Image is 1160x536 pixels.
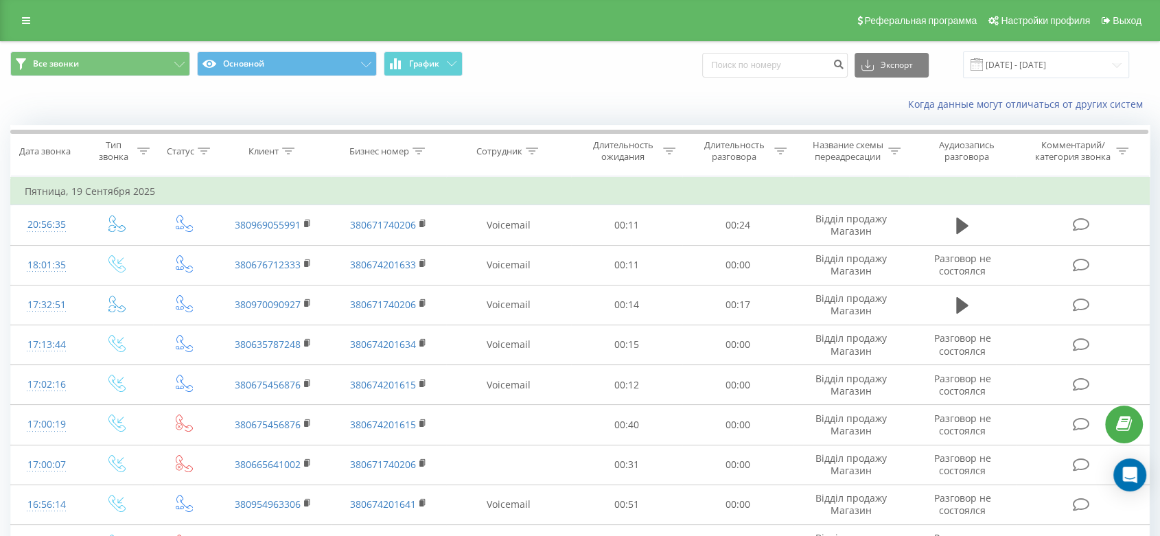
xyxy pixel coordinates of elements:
[908,97,1150,110] a: Когда данные могут отличаться от других систем
[571,365,682,405] td: 00:12
[682,445,793,485] td: 00:00
[19,145,71,157] div: Дата звонка
[855,53,929,78] button: Экспорт
[167,145,194,157] div: Статус
[446,365,570,405] td: Voicemail
[350,458,416,471] a: 380671740206
[350,218,416,231] a: 380671740206
[1032,139,1113,163] div: Комментарий/категория звонка
[571,325,682,364] td: 00:15
[793,405,909,445] td: Відділ продажу Магазин
[933,452,990,477] span: Разговор не состоялся
[1113,458,1146,491] div: Open Intercom Messenger
[446,245,570,285] td: Voicemail
[933,372,990,397] span: Разговор не состоялся
[197,51,377,76] button: Основной
[793,445,909,485] td: Відділ продажу Магазин
[923,139,1012,163] div: Аудиозапись разговора
[1001,15,1090,26] span: Настройки профиля
[793,325,909,364] td: Відділ продажу Магазин
[682,365,793,405] td: 00:00
[864,15,977,26] span: Реферальная программа
[793,365,909,405] td: Відділ продажу Магазин
[235,458,301,471] a: 380665641002
[409,59,439,69] span: График
[476,145,522,157] div: Сотрудник
[10,51,190,76] button: Все звонки
[933,331,990,357] span: Разговор не состоялся
[350,418,416,431] a: 380674201615
[25,331,68,358] div: 17:13:44
[25,411,68,438] div: 17:00:19
[25,452,68,478] div: 17:00:07
[682,245,793,285] td: 00:00
[235,498,301,511] a: 380954963306
[571,405,682,445] td: 00:40
[446,325,570,364] td: Voicemail
[25,371,68,398] div: 17:02:16
[793,205,909,245] td: Відділ продажу Магазин
[446,205,570,245] td: Voicemail
[350,338,416,351] a: 380674201634
[25,211,68,238] div: 20:56:35
[571,285,682,325] td: 00:14
[697,139,771,163] div: Длительность разговора
[793,285,909,325] td: Відділ продажу Магазин
[235,338,301,351] a: 380635787248
[933,412,990,437] span: Разговор не состоялся
[682,205,793,245] td: 00:24
[11,178,1150,205] td: Пятница, 19 Сентября 2025
[682,405,793,445] td: 00:00
[25,491,68,518] div: 16:56:14
[933,491,990,517] span: Разговор не состоялся
[586,139,660,163] div: Длительность ожидания
[25,292,68,318] div: 17:32:51
[384,51,463,76] button: График
[248,145,279,157] div: Клиент
[571,485,682,524] td: 00:51
[25,252,68,279] div: 18:01:35
[235,218,301,231] a: 380969055991
[350,298,416,311] a: 380671740206
[350,378,416,391] a: 380674201615
[1113,15,1141,26] span: Выход
[235,298,301,311] a: 380970090927
[682,485,793,524] td: 00:00
[571,205,682,245] td: 00:11
[571,245,682,285] td: 00:11
[350,498,416,511] a: 380674201641
[933,252,990,277] span: Разговор не состоялся
[94,139,134,163] div: Тип звонка
[235,418,301,431] a: 380675456876
[682,325,793,364] td: 00:00
[682,285,793,325] td: 00:17
[33,58,79,69] span: Все звонки
[811,139,885,163] div: Название схемы переадресации
[793,485,909,524] td: Відділ продажу Магазин
[702,53,848,78] input: Поиск по номеру
[350,258,416,271] a: 380674201633
[571,445,682,485] td: 00:31
[446,485,570,524] td: Voicemail
[235,258,301,271] a: 380676712333
[446,285,570,325] td: Voicemail
[235,378,301,391] a: 380675456876
[349,145,409,157] div: Бизнес номер
[793,245,909,285] td: Відділ продажу Магазин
